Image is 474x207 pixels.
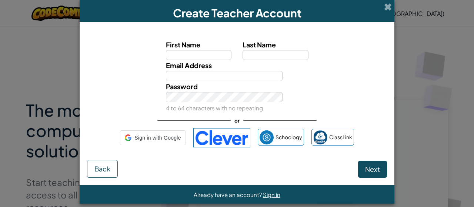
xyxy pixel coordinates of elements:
span: First Name [166,40,200,49]
img: clever-logo-blue.png [193,128,250,147]
span: Already have an account? [194,191,263,198]
img: schoology.png [260,130,274,144]
div: Sign in with Google [120,130,186,145]
a: Sign in [263,191,280,198]
span: Back [94,164,110,173]
span: Last Name [243,40,276,49]
span: Email Address [166,61,212,70]
span: Password [166,82,198,91]
span: or [231,115,243,126]
img: classlink-logo-small.png [313,130,327,144]
span: Schoology [276,132,302,143]
span: Sign in with Google [134,133,181,143]
button: Next [358,161,387,178]
span: ClassLink [329,132,352,143]
button: Back [87,160,118,178]
small: 4 to 64 characters with no repeating [166,104,263,111]
span: Create Teacher Account [173,6,301,20]
span: Next [365,165,380,173]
